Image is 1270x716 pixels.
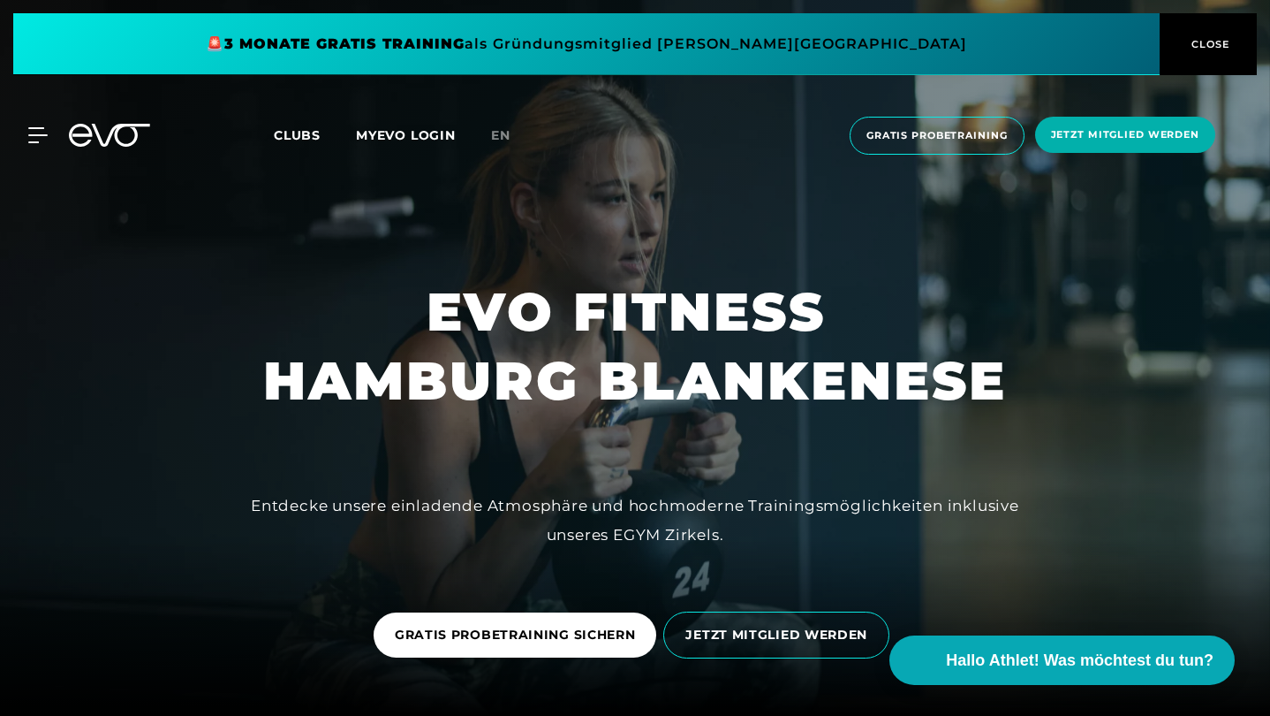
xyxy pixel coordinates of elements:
[491,127,510,143] span: en
[356,127,456,143] a: MYEVO LOGIN
[274,127,321,143] span: Clubs
[1187,36,1230,52] span: CLOSE
[263,278,1007,415] h1: EVO FITNESS HAMBURG BLANKENESE
[889,636,1235,685] button: Hallo Athlet! Was möchtest du tun?
[685,626,867,644] span: JETZT MITGLIED WERDEN
[1051,127,1199,142] span: Jetzt Mitglied werden
[238,491,1032,549] div: Entdecke unsere einladende Atmosphäre und hochmoderne Trainingsmöglichkeiten inklusive unseres EG...
[866,128,1008,143] span: Gratis Probetraining
[395,626,636,644] span: GRATIS PROBETRAINING SICHERN
[491,126,532,146] a: en
[374,599,664,671] a: GRATIS PROBETRAINING SICHERN
[663,598,896,672] a: JETZT MITGLIED WERDEN
[844,117,1030,155] a: Gratis Probetraining
[1160,13,1257,75] button: CLOSE
[274,126,356,143] a: Clubs
[1030,117,1221,155] a: Jetzt Mitglied werden
[946,649,1213,673] span: Hallo Athlet! Was möchtest du tun?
